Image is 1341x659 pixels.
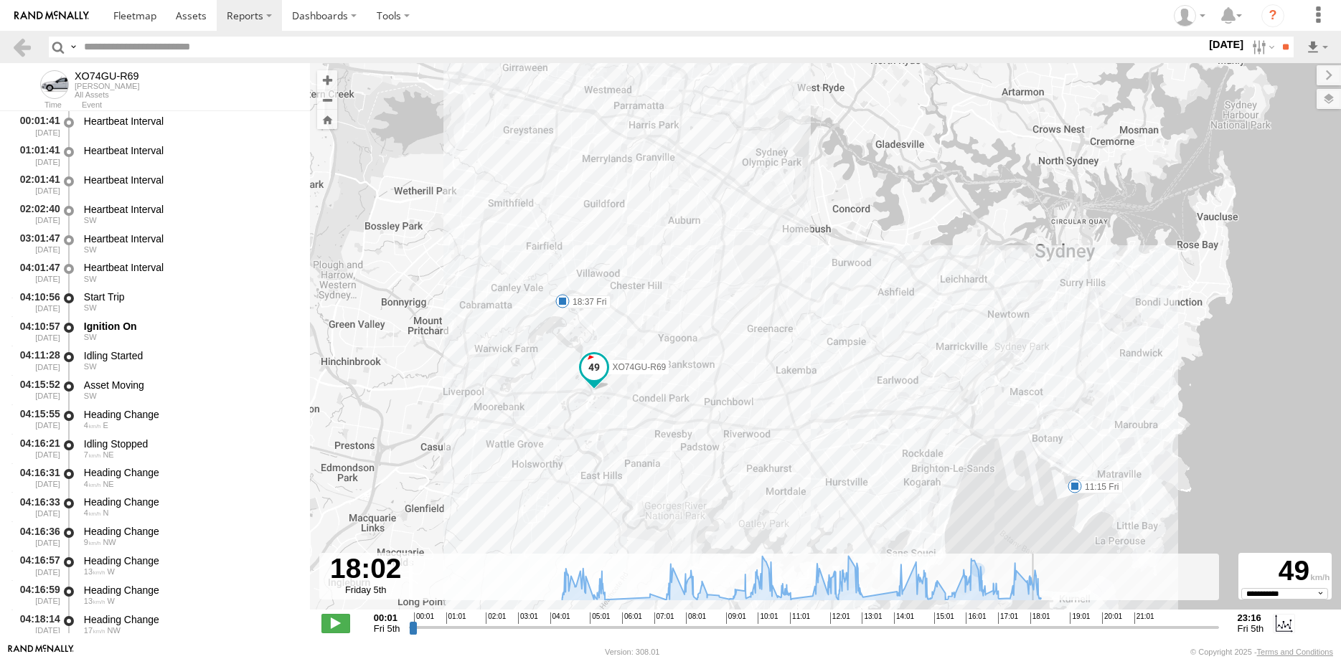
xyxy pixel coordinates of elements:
[108,597,115,605] span: Heading: 249
[84,261,296,274] div: Heartbeat Interval
[8,645,74,659] a: Visit our Website
[11,552,62,579] div: 04:16:57 [DATE]
[1102,612,1122,624] span: 20:01
[11,142,62,169] div: 01:01:41 [DATE]
[686,612,706,624] span: 08:01
[84,379,296,392] div: Asset Moving
[84,290,296,303] div: Start Trip
[84,320,296,333] div: Ignition On
[11,406,62,432] div: 04:15:55 [DATE]
[84,567,105,576] span: 13
[414,612,434,624] span: 00:01
[654,612,674,624] span: 07:01
[11,465,62,491] div: 04:16:31 [DATE]
[84,362,97,371] span: Heading: 206
[1238,623,1264,634] span: Fri 5th Sep 2025
[108,626,121,635] span: Heading: 295
[934,612,954,624] span: 15:01
[1246,37,1277,57] label: Search Filter Options
[11,493,62,520] div: 04:16:33 [DATE]
[11,102,62,109] div: Time
[84,174,296,186] div: Heartbeat Interval
[317,90,337,110] button: Zoom out
[84,333,97,341] span: Heading: 206
[518,612,538,624] span: 03:01
[590,612,610,624] span: 05:01
[11,376,62,403] div: 04:15:52 [DATE]
[84,437,296,450] div: Idling Stopped
[1241,555,1330,588] div: 49
[84,275,97,283] span: Heading: 206
[11,611,62,637] div: 04:18:14 [DATE]
[317,110,337,129] button: Zoom Home
[103,421,108,430] span: Heading: 70
[11,113,62,139] div: 00:01:41 [DATE]
[758,612,778,624] span: 10:01
[84,525,296,538] div: Heading Change
[11,171,62,198] div: 02:01:41 [DATE]
[726,612,746,624] span: 09:01
[317,70,337,90] button: Zoom in
[84,508,101,517] span: 4
[11,201,62,227] div: 02:02:40 [DATE]
[84,480,101,488] span: 4
[894,612,914,624] span: 14:01
[84,115,296,128] div: Heartbeat Interval
[321,614,350,632] label: Play/Stop
[84,597,105,605] span: 13
[622,612,642,624] span: 06:01
[1169,5,1210,27] div: Quang MAC
[75,82,139,90] div: [PERSON_NAME]
[84,203,296,216] div: Heartbeat Interval
[84,554,296,567] div: Heading Change
[550,612,570,624] span: 04:01
[84,466,296,479] div: Heading Change
[103,480,113,488] span: Heading: 24
[374,623,400,634] span: Fri 5th Sep 2025
[103,450,113,459] span: Heading: 56
[11,230,62,257] div: 03:01:47 [DATE]
[84,232,296,245] div: Heartbeat Interval
[11,582,62,608] div: 04:16:59 [DATE]
[1305,37,1330,57] label: Export results as...
[84,245,97,254] span: Heading: 206
[1134,612,1154,624] span: 21:01
[11,318,62,344] div: 04:10:57 [DATE]
[84,450,101,459] span: 7
[84,303,97,312] span: Heading: 206
[374,612,400,623] strong: 00:01
[1261,4,1284,27] i: ?
[605,648,659,656] div: Version: 308.01
[103,538,116,546] span: Heading: 316
[84,626,105,635] span: 17
[612,362,666,372] span: XO74GU-R69
[486,612,506,624] span: 02:01
[1030,612,1050,624] span: 18:01
[790,612,810,624] span: 11:01
[67,37,79,57] label: Search Query
[1190,648,1333,656] div: © Copyright 2025 -
[11,37,32,57] a: Back to previous Page
[11,260,62,286] div: 04:01:47 [DATE]
[563,295,611,308] label: 18:37 Fri
[862,612,882,624] span: 13:01
[84,538,101,546] span: 9
[84,144,296,157] div: Heartbeat Interval
[1206,37,1246,52] label: [DATE]
[1070,612,1090,624] span: 19:01
[966,612,986,624] span: 16:01
[84,349,296,362] div: Idling Started
[84,584,296,597] div: Heading Change
[11,435,62,462] div: 04:16:21 [DATE]
[103,508,108,517] span: Heading: 352
[84,216,97,224] span: Heading: 206
[84,421,101,430] span: 4
[75,90,139,99] div: All Assets
[75,70,139,82] div: XO74GU-R69 - View Asset History
[1238,612,1264,623] strong: 23:16
[14,11,89,21] img: rand-logo.svg
[1075,480,1123,493] label: 11:15 Fri
[1257,648,1333,656] a: Terms and Conditions
[11,347,62,374] div: 04:11:28 [DATE]
[108,567,115,576] span: Heading: 279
